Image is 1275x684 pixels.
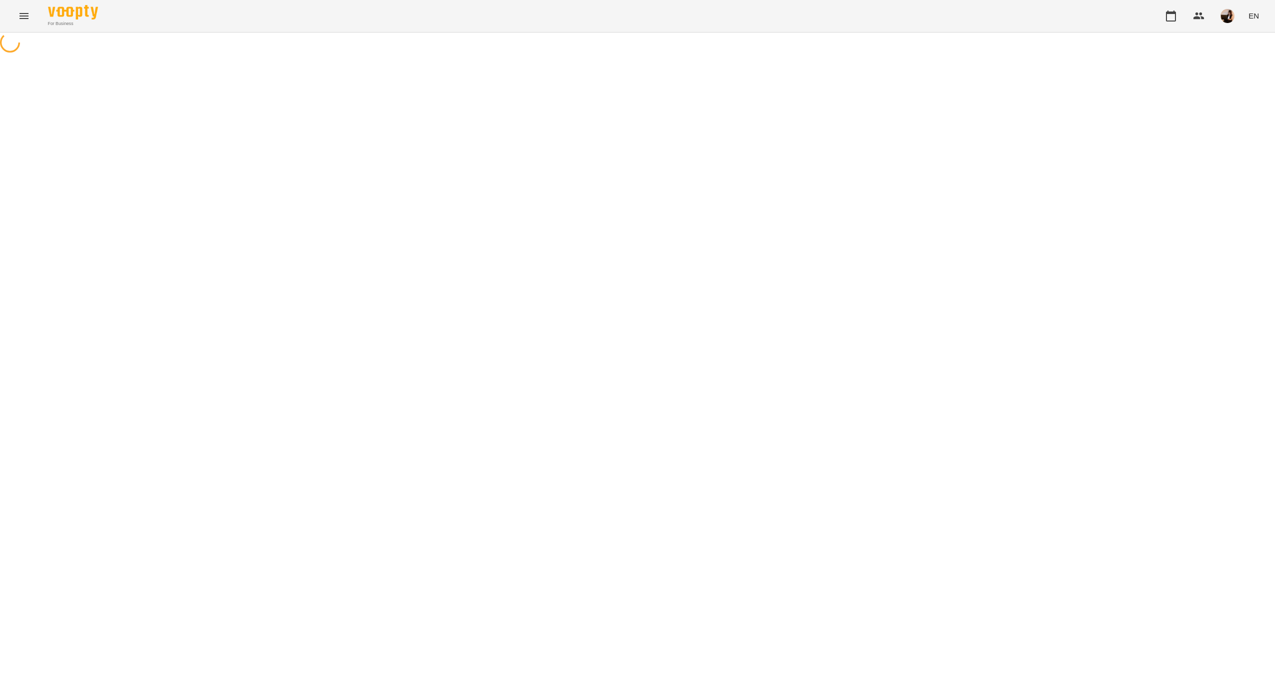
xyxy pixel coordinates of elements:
span: EN [1248,11,1259,21]
img: Voopty Logo [48,5,98,20]
button: Menu [12,4,36,28]
span: For Business [48,21,98,27]
img: f1c8304d7b699b11ef2dd1d838014dff.jpg [1220,9,1234,23]
button: EN [1244,7,1263,25]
